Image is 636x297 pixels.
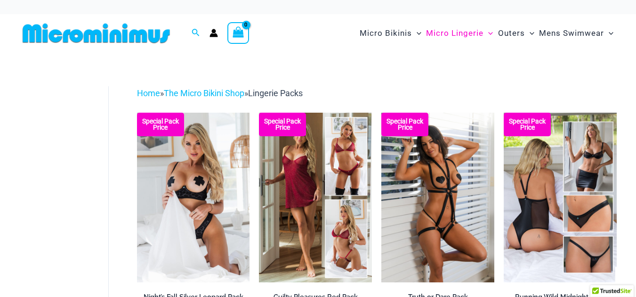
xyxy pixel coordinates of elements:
a: Account icon link [209,29,218,37]
b: Special Pack Price [259,118,306,131]
a: Micro BikinisMenu ToggleMenu Toggle [357,19,424,48]
span: » » [137,88,303,98]
a: View Shopping Cart, empty [227,22,249,44]
span: Mens Swimwear [539,21,604,45]
span: Menu Toggle [525,21,534,45]
img: All Styles (1) [504,113,617,282]
a: Nights Fall Silver Leopard 1036 Bra 6046 Thong 09v2 Nights Fall Silver Leopard 1036 Bra 6046 Thon... [137,113,250,282]
img: Guilty Pleasures Red Collection Pack F [259,113,372,282]
span: Micro Lingerie [426,21,483,45]
nav: Site Navigation [356,17,617,49]
a: Mens SwimwearMenu ToggleMenu Toggle [537,19,616,48]
a: All Styles (1) Running Wild Midnight 1052 Top 6512 Bottom 04Running Wild Midnight 1052 Top 6512 B... [504,113,617,282]
span: Menu Toggle [483,21,493,45]
img: Truth or Dare Black 1905 Bodysuit 611 Micro 07 [381,113,494,282]
a: The Micro Bikini Shop [164,88,244,98]
span: Menu Toggle [604,21,613,45]
span: Outers [498,21,525,45]
a: Search icon link [192,27,200,39]
b: Special Pack Price [504,118,551,131]
a: Guilty Pleasures Red Collection Pack F Guilty Pleasures Red Collection Pack BGuilty Pleasures Red... [259,113,372,282]
b: Special Pack Price [137,118,184,131]
a: Home [137,88,160,98]
span: Lingerie Packs [248,88,303,98]
img: MM SHOP LOGO FLAT [19,23,174,44]
span: Menu Toggle [412,21,421,45]
a: OutersMenu ToggleMenu Toggle [496,19,537,48]
span: Micro Bikinis [360,21,412,45]
a: Truth or Dare Black 1905 Bodysuit 611 Micro 07 Truth or Dare Black 1905 Bodysuit 611 Micro 06Trut... [381,113,494,282]
a: Micro LingerieMenu ToggleMenu Toggle [424,19,495,48]
img: Nights Fall Silver Leopard 1036 Bra 6046 Thong 09v2 [137,113,250,282]
iframe: TrustedSite Certified [24,79,108,267]
b: Special Pack Price [381,118,428,131]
